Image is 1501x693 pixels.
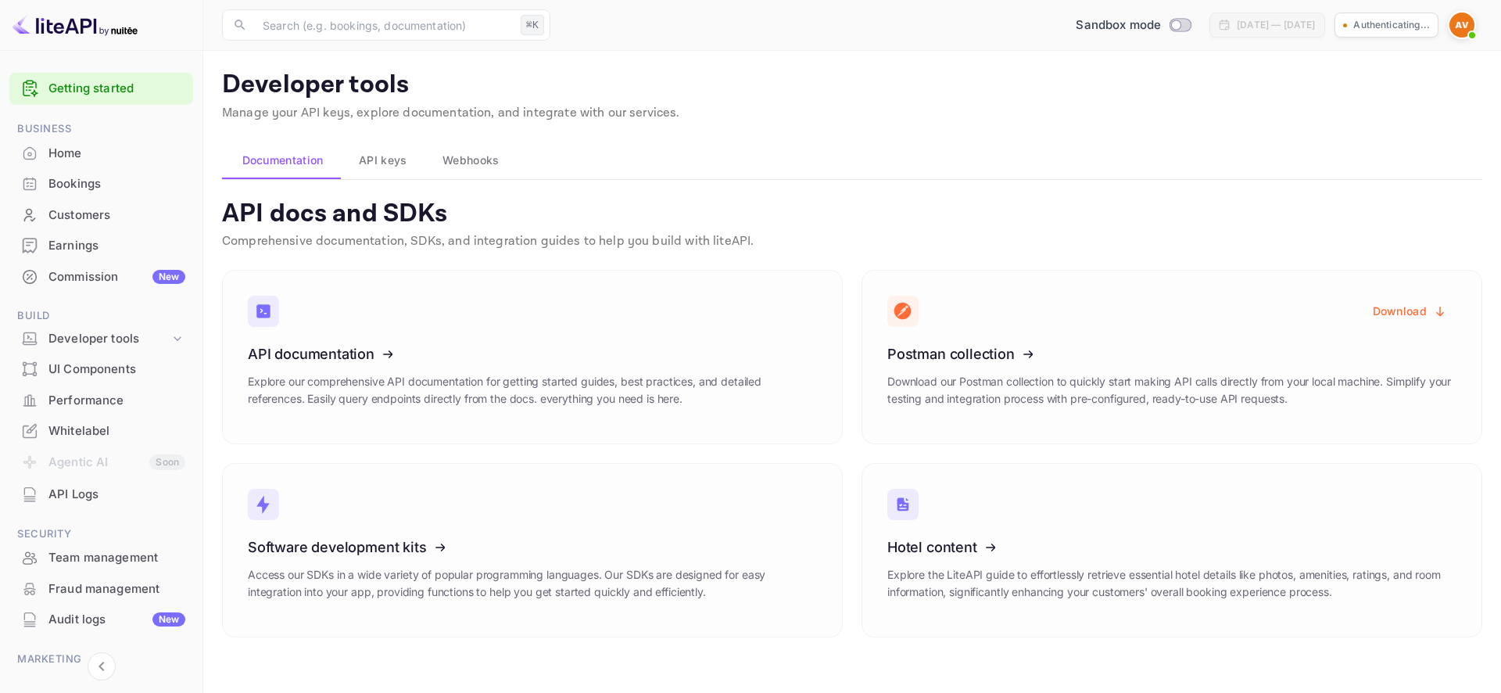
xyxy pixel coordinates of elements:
h3: Postman collection [887,346,1456,362]
div: API Logs [48,486,185,504]
div: New [152,612,185,627]
a: UI Components [9,354,193,383]
a: Customers [9,200,193,229]
p: Explore our comprehensive API documentation for getting started guides, best practices, and detai... [248,373,817,408]
a: Fraud management [9,574,193,603]
div: ⌘K [521,15,544,35]
h3: Software development kits [248,539,817,555]
div: Bookings [48,175,185,193]
div: Earnings [9,231,193,261]
a: Getting started [48,80,185,98]
p: Authenticating... [1353,18,1430,32]
div: Whitelabel [48,422,185,440]
h3: API documentation [248,346,817,362]
div: Customers [48,206,185,224]
div: Customers [9,200,193,231]
div: Developer tools [9,325,193,353]
h3: Hotel content [887,539,1456,555]
span: Sandbox mode [1076,16,1161,34]
div: Fraud management [9,574,193,605]
p: Developer tools [222,70,1482,101]
span: Build [9,307,193,325]
div: Performance [48,392,185,410]
div: account-settings tabs [222,142,1482,179]
div: API Logs [9,479,193,510]
div: CommissionNew [9,262,193,293]
span: Documentation [242,151,324,170]
p: Download our Postman collection to quickly start making API calls directly from your local machin... [887,373,1456,408]
span: API keys [359,151,407,170]
span: Webhooks [442,151,499,170]
div: Home [48,145,185,163]
div: [DATE] — [DATE] [1237,18,1315,32]
img: LiteAPI logo [13,13,138,38]
a: API Logs [9,479,193,508]
button: Collapse navigation [88,652,116,680]
span: Marketing [9,651,193,668]
a: Software development kitsAccess our SDKs in a wide variety of popular programming languages. Our ... [222,463,843,637]
a: Whitelabel [9,416,193,445]
a: Performance [9,386,193,415]
p: Access our SDKs in a wide variety of popular programming languages. Our SDKs are designed for eas... [248,566,817,601]
a: Team management [9,543,193,572]
input: Search (e.g. bookings, documentation) [253,9,514,41]
div: Switch to Production mode [1069,16,1197,34]
div: Bookings [9,169,193,199]
div: Commission [48,268,185,286]
p: Explore the LiteAPI guide to effortlessly retrieve essential hotel details like photos, amenities... [887,566,1456,601]
p: Comprehensive documentation, SDKs, and integration guides to help you build with liteAPI. [222,232,1482,251]
div: Team management [9,543,193,573]
span: Security [9,526,193,543]
a: Bookings [9,169,193,198]
div: Team management [48,549,185,567]
button: Download [1363,296,1456,327]
div: Audit logs [48,611,185,629]
p: API docs and SDKs [222,199,1482,230]
a: CommissionNew [9,262,193,291]
div: Whitelabel [9,416,193,447]
div: Audit logsNew [9,605,193,635]
div: Earnings [48,237,185,255]
div: Fraud management [48,580,185,598]
a: Earnings [9,231,193,260]
a: Home [9,138,193,167]
a: Audit logsNew [9,605,193,634]
div: UI Components [9,354,193,385]
div: Performance [9,386,193,416]
span: Business [9,120,193,138]
div: Getting started [9,73,193,105]
a: API documentationExplore our comprehensive API documentation for getting started guides, best pra... [222,270,843,444]
p: Manage your API keys, explore documentation, and integrate with our services. [222,104,1482,123]
img: Amey Vijeesh [1449,13,1474,38]
div: New [152,270,185,284]
a: Hotel contentExplore the LiteAPI guide to effortlessly retrieve essential hotel details like phot... [862,463,1482,637]
div: Home [9,138,193,169]
div: UI Components [48,361,185,379]
div: Developer tools [48,330,170,348]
